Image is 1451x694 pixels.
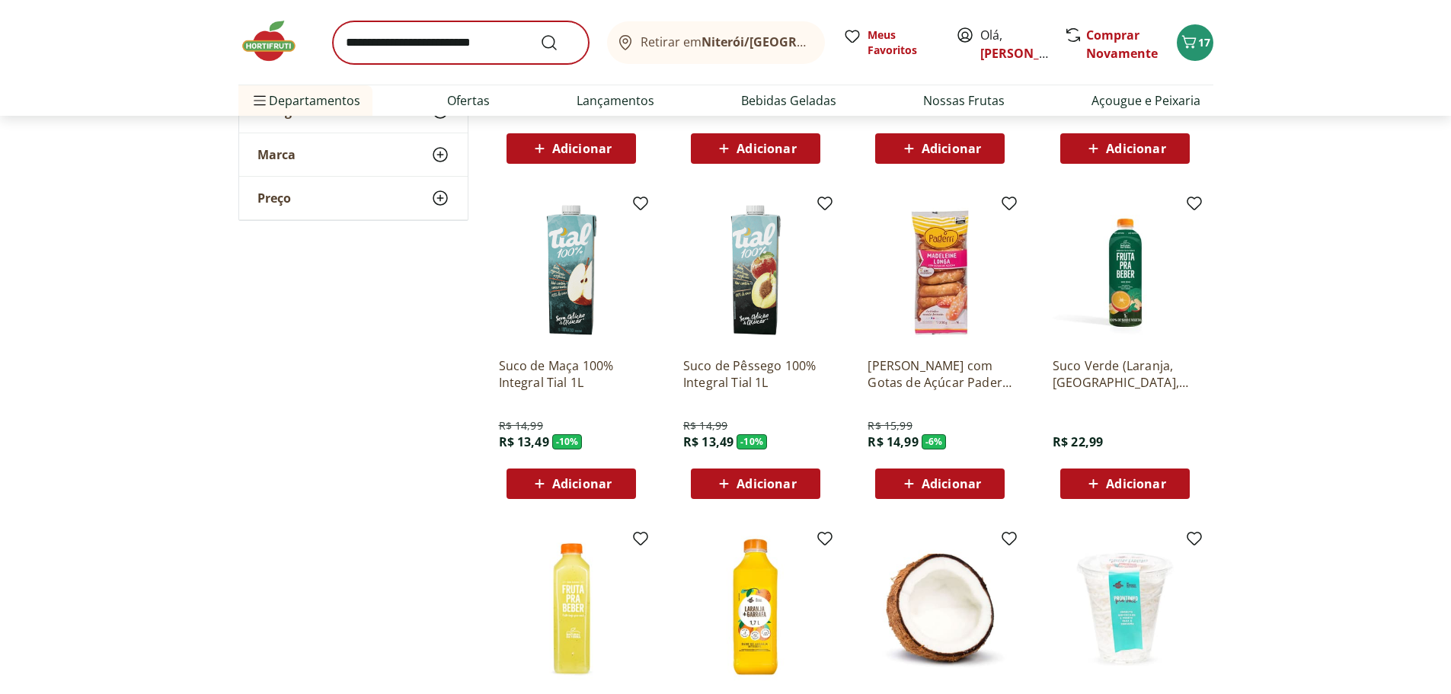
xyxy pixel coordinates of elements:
span: 17 [1198,35,1210,50]
span: R$ 13,49 [499,433,549,450]
a: Bebidas Geladas [741,91,836,110]
a: [PERSON_NAME] [980,45,1079,62]
img: Suco de Abacaxi com Hortelã Processado 1L [499,536,644,680]
span: Preço [257,190,291,206]
a: Açougue e Peixaria [1091,91,1200,110]
button: Adicionar [1060,133,1190,164]
span: - 10 % [552,434,583,449]
a: [PERSON_NAME] com Gotas de Açúcar Paderrí Pacote 200g [868,357,1012,391]
span: Adicionar [1106,478,1165,490]
img: Suco de Pêssego 100% Integral Tial 1L [683,200,828,345]
button: Adicionar [875,133,1005,164]
span: Meus Favoritos [868,27,938,58]
img: Hortifruti [238,18,315,64]
img: Suco Verde (Laranja, Hortelã, Couve, Maça e Gengibre) 1L [1053,200,1197,345]
span: R$ 15,99 [868,418,912,433]
span: R$ 14,99 [499,418,543,433]
a: Lançamentos [577,91,654,110]
span: Adicionar [922,142,981,155]
img: Coco Seco Ralado [1053,536,1197,680]
button: Adicionar [691,133,820,164]
a: Suco de Maça 100% Integral Tial 1L [499,357,644,391]
span: Adicionar [1106,142,1165,155]
img: Madeleine Longa com Gotas de Açúcar Paderrí Pacote 200g [868,200,1012,345]
span: Adicionar [552,478,612,490]
a: Meus Favoritos [843,27,938,58]
button: Marca [239,133,468,176]
button: Adicionar [875,469,1005,499]
b: Niterói/[GEOGRAPHIC_DATA] [702,34,875,50]
img: Coco Seco [868,536,1012,680]
span: Olá, [980,26,1048,62]
button: Preço [239,177,468,219]
button: Retirar emNiterói/[GEOGRAPHIC_DATA] [607,21,825,64]
span: R$ 22,99 [1053,433,1103,450]
img: Suco de Maça 100% Integral Tial 1L [499,200,644,345]
span: R$ 14,99 [683,418,727,433]
a: Nossas Frutas [923,91,1005,110]
a: Suco de Pêssego 100% Integral Tial 1L [683,357,828,391]
span: Adicionar [737,478,796,490]
span: R$ 14,99 [868,433,918,450]
span: Departamentos [251,82,360,119]
span: - 6 % [922,434,947,449]
span: Retirar em [641,35,809,49]
button: Carrinho [1177,24,1213,61]
span: Adicionar [737,142,796,155]
input: search [333,21,589,64]
span: Marca [257,147,296,162]
img: Suco Laranja Natural da Terra 1,7L [683,536,828,680]
span: Adicionar [922,478,981,490]
span: R$ 13,49 [683,433,733,450]
a: Ofertas [447,91,490,110]
button: Menu [251,82,269,119]
button: Submit Search [540,34,577,52]
button: Adicionar [507,469,636,499]
a: Comprar Novamente [1086,27,1158,62]
span: Adicionar [552,142,612,155]
span: - 10 % [737,434,767,449]
button: Adicionar [691,469,820,499]
button: Adicionar [507,133,636,164]
button: Adicionar [1060,469,1190,499]
a: Suco Verde (Laranja, [GEOGRAPHIC_DATA], Couve, Maça e Gengibre) 1L [1053,357,1197,391]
